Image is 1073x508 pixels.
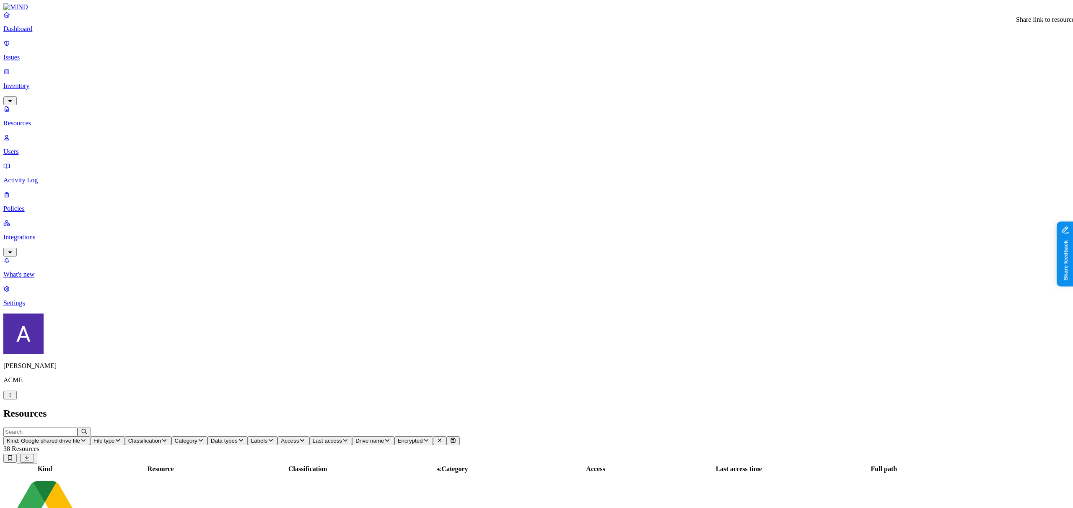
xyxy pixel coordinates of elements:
[3,376,1070,384] p: ACME
[441,465,468,472] span: Category
[3,408,1070,419] h2: Resources
[3,299,1070,307] p: Settings
[3,119,1070,127] p: Resources
[93,438,114,444] span: File type
[3,314,44,354] img: Avigail Bronznick
[87,465,234,473] div: Resource
[3,362,1070,370] p: [PERSON_NAME]
[3,271,1070,278] p: What's new
[3,428,78,436] input: Search
[3,82,1070,90] p: Inventory
[313,438,342,444] span: Last access
[3,54,1070,61] p: Issues
[525,465,666,473] div: Access
[811,465,956,473] div: Full path
[211,438,238,444] span: Data types
[3,445,39,452] span: 38 Resources
[3,176,1070,184] p: Activity Log
[3,205,1070,213] p: Policies
[128,438,161,444] span: Classification
[3,25,1070,33] p: Dashboard
[175,438,197,444] span: Category
[355,438,384,444] span: Drive name
[5,465,85,473] div: Kind
[3,233,1070,241] p: Integrations
[7,438,80,444] span: Kind: Google shared drive file
[281,438,299,444] span: Access
[236,465,379,473] div: Classification
[398,438,423,444] span: Encrypted
[668,465,810,473] div: Last access time
[3,3,28,11] img: MIND
[3,148,1070,156] p: Users
[251,438,267,444] span: Labels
